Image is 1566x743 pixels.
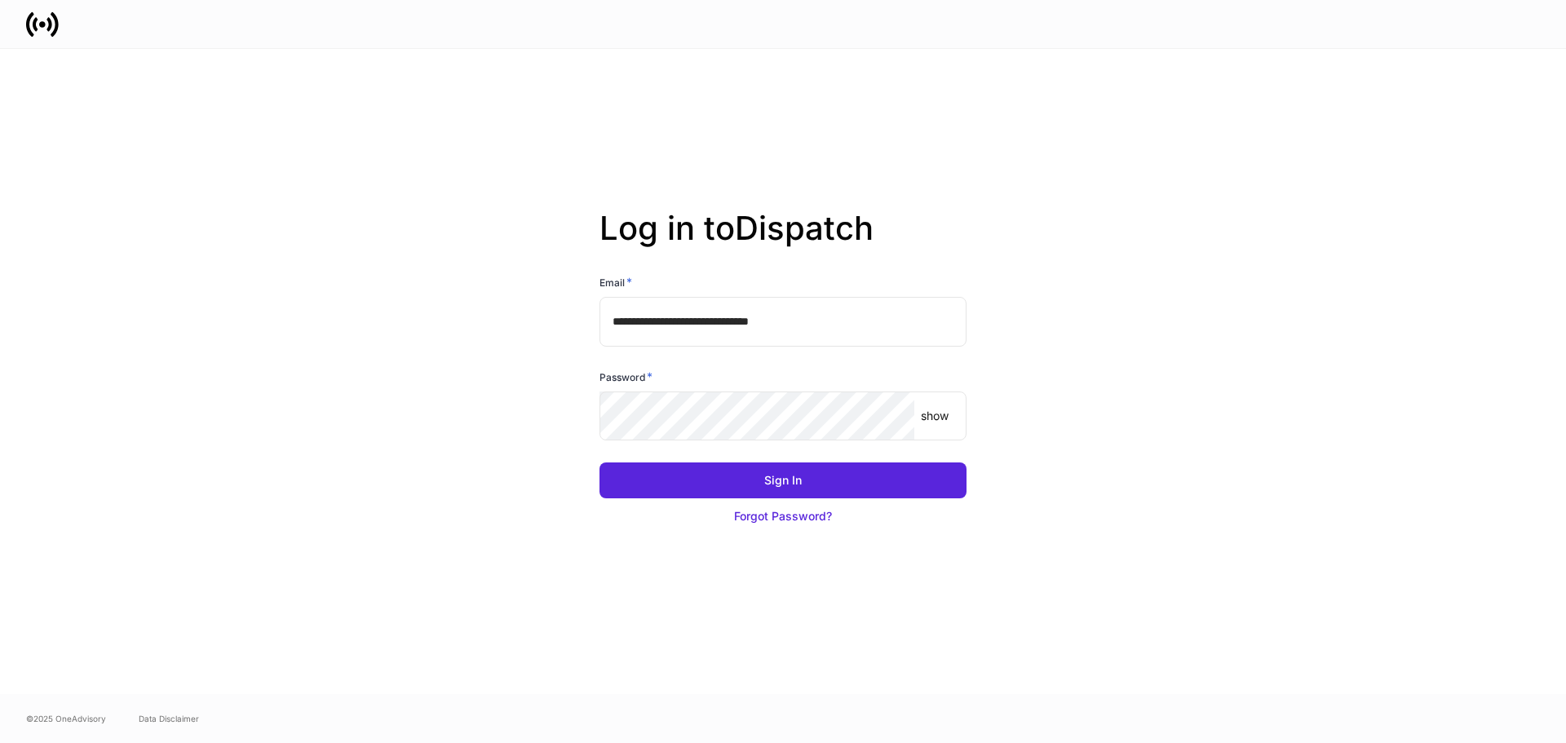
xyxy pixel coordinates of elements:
div: Forgot Password? [734,508,832,524]
p: show [921,408,949,424]
button: Sign In [599,462,967,498]
span: © 2025 OneAdvisory [26,712,106,725]
div: Sign In [764,472,802,489]
h6: Email [599,274,632,290]
h2: Log in to Dispatch [599,209,967,274]
h6: Password [599,369,652,385]
a: Data Disclaimer [139,712,199,725]
button: Forgot Password? [599,498,967,534]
